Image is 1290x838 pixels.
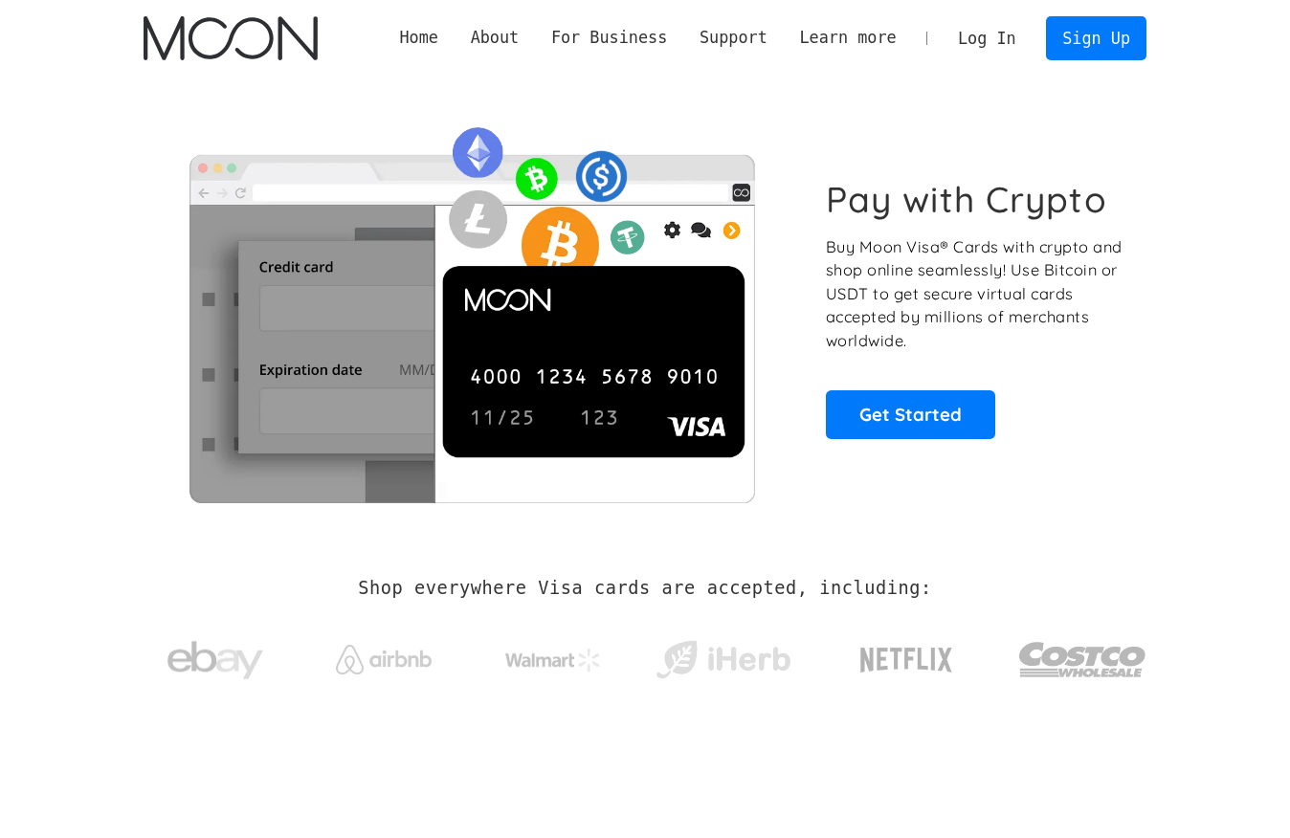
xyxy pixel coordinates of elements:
[1018,605,1146,705] a: Costco
[358,578,931,599] h2: Shop everywhere Visa cards are accepted, including:
[144,16,317,60] img: Moon Logo
[167,630,263,691] img: ebay
[700,26,767,50] div: Support
[482,629,625,681] a: Walmart
[826,178,1107,221] h1: Pay with Crypto
[821,617,992,694] a: Netflix
[799,26,896,50] div: Learn more
[1046,16,1145,59] a: Sign Up
[455,26,535,50] div: About
[784,26,913,50] div: Learn more
[826,235,1125,353] p: Buy Moon Visa® Cards with crypto and shop online seamlessly! Use Bitcoin or USDT to get secure vi...
[652,635,794,685] img: iHerb
[551,26,667,50] div: For Business
[858,636,954,684] img: Netflix
[144,16,317,60] a: home
[384,26,455,50] a: Home
[826,390,995,438] a: Get Started
[683,26,783,50] div: Support
[652,616,794,695] a: iHerb
[505,649,601,672] img: Walmart
[336,645,432,674] img: Airbnb
[144,114,799,502] img: Moon Cards let you spend your crypto anywhere Visa is accepted.
[535,26,683,50] div: For Business
[942,17,1032,59] a: Log In
[144,611,286,700] a: ebay
[313,626,456,684] a: Airbnb
[471,26,520,50] div: About
[1018,624,1146,695] img: Costco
